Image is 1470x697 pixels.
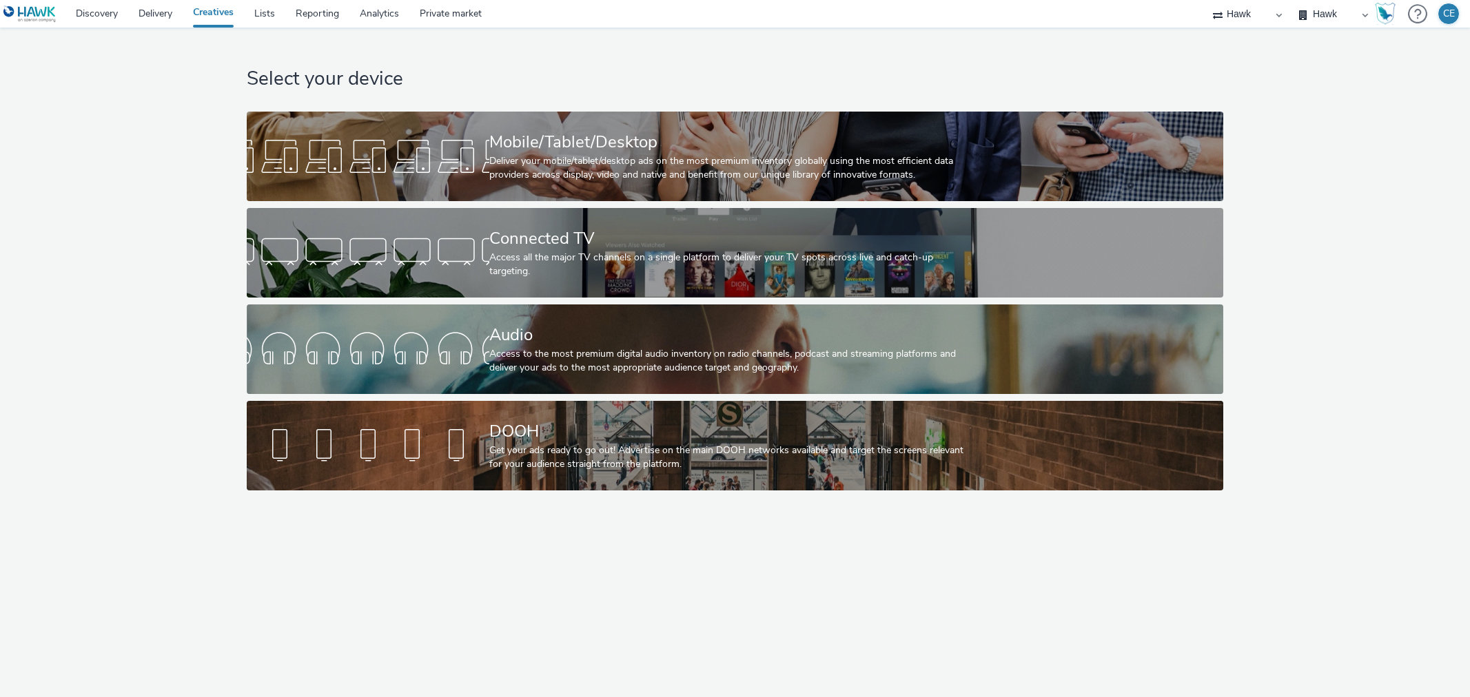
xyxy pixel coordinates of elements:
[489,347,975,375] div: Access to the most premium digital audio inventory on radio channels, podcast and streaming platf...
[1375,3,1401,25] a: Hawk Academy
[247,401,1223,490] a: DOOHGet your ads ready to go out! Advertise on the main DOOH networks available and target the sc...
[247,112,1223,201] a: Mobile/Tablet/DesktopDeliver your mobile/tablet/desktop ads on the most premium inventory globall...
[3,6,57,23] img: undefined Logo
[489,130,975,154] div: Mobile/Tablet/Desktop
[489,444,975,472] div: Get your ads ready to go out! Advertise on the main DOOH networks available and target the screen...
[489,154,975,183] div: Deliver your mobile/tablet/desktop ads on the most premium inventory globally using the most effi...
[247,304,1223,394] a: AudioAccess to the most premium digital audio inventory on radio channels, podcast and streaming ...
[1375,3,1396,25] img: Hawk Academy
[489,227,975,251] div: Connected TV
[489,419,975,444] div: DOOH
[489,251,975,279] div: Access all the major TV channels on a single platform to deliver your TV spots across live and ca...
[247,66,1223,92] h1: Select your device
[1443,3,1455,24] div: CE
[247,208,1223,298] a: Connected TVAccess all the major TV channels on a single platform to deliver your TV spots across...
[489,323,975,347] div: Audio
